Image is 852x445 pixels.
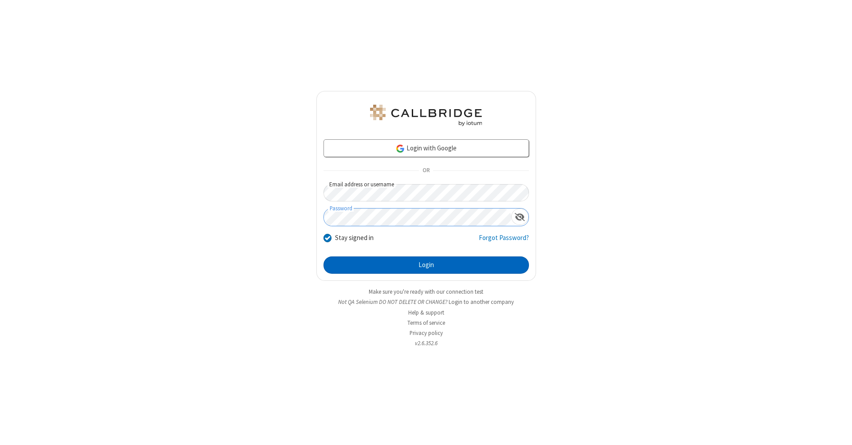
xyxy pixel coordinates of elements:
[408,309,444,316] a: Help & support
[335,233,374,243] label: Stay signed in
[323,256,529,274] button: Login
[316,298,536,306] li: Not QA Selenium DO NOT DELETE OR CHANGE?
[323,184,529,201] input: Email address or username
[410,329,443,337] a: Privacy policy
[479,233,529,250] a: Forgot Password?
[511,209,529,225] div: Show password
[316,339,536,347] li: v2.6.352.6
[407,319,445,327] a: Terms of service
[368,105,484,126] img: QA Selenium DO NOT DELETE OR CHANGE
[419,165,433,177] span: OR
[324,209,511,226] input: Password
[449,298,514,306] button: Login to another company
[395,144,405,154] img: google-icon.png
[369,288,483,295] a: Make sure you're ready with our connection test
[323,139,529,157] a: Login with Google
